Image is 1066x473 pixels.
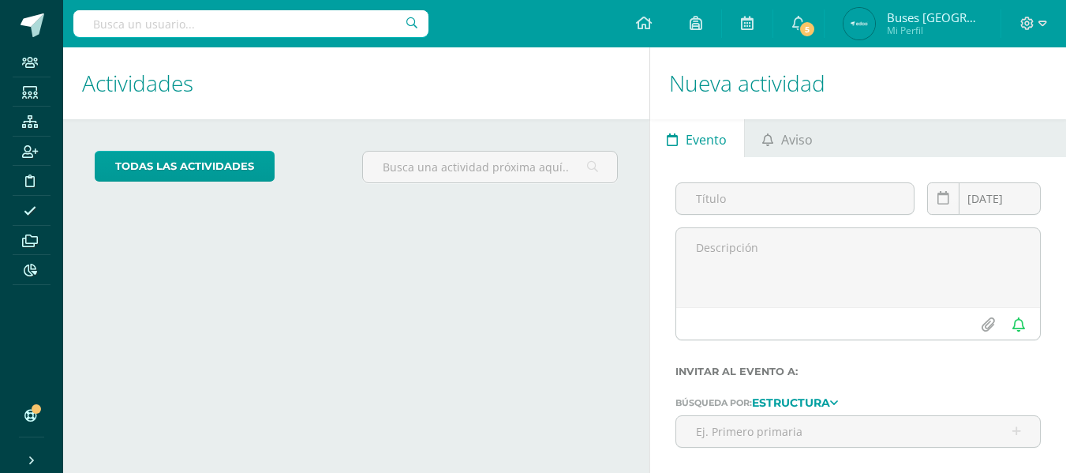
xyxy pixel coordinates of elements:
[887,24,982,37] span: Mi Perfil
[752,396,838,407] a: Estructura
[650,119,744,157] a: Evento
[363,152,616,182] input: Busca una actividad próxima aquí...
[781,121,813,159] span: Aviso
[745,119,829,157] a: Aviso
[686,121,727,159] span: Evento
[752,396,830,410] strong: Estructura
[843,8,875,39] img: fc6c33b0aa045aa3213aba2fdb094e39.png
[676,183,914,214] input: Título
[95,151,275,182] a: todas las Actividades
[928,183,1040,214] input: Fecha de entrega
[675,366,1041,377] label: Invitar al evento a:
[799,21,816,38] span: 5
[82,47,630,119] h1: Actividades
[676,416,1040,447] input: Ej. Primero primaria
[669,47,1047,119] h1: Nueva actividad
[73,10,428,37] input: Busca un usuario...
[887,9,982,25] span: Buses [GEOGRAPHIC_DATA]
[675,397,752,408] span: Búsqueda por:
